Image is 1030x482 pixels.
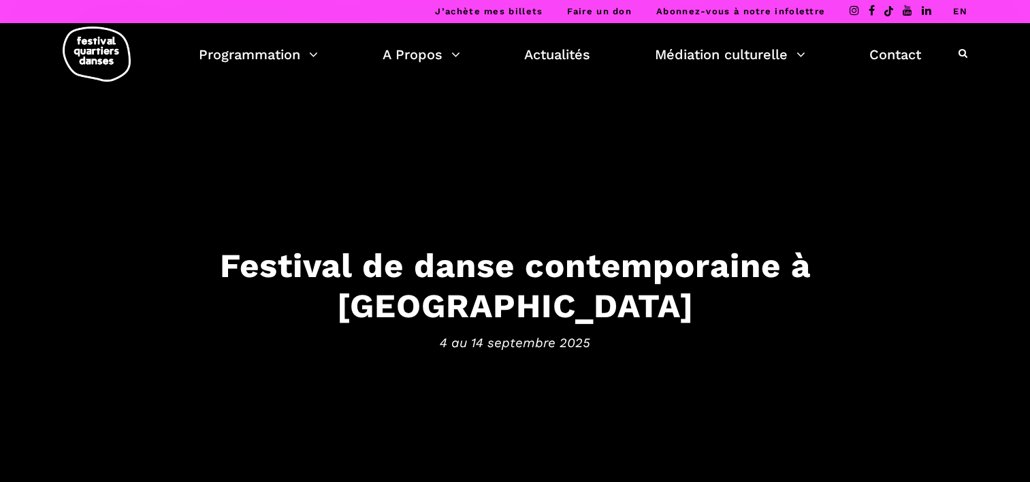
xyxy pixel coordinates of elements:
h3: Festival de danse contemporaine à [GEOGRAPHIC_DATA] [93,246,937,326]
img: logo-fqd-med [63,27,131,82]
a: Contact [869,43,921,66]
a: J’achète mes billets [435,6,543,16]
a: Programmation [199,43,318,66]
a: EN [953,6,967,16]
a: A Propos [383,43,460,66]
span: 4 au 14 septembre 2025 [93,332,937,353]
a: Médiation culturelle [655,43,805,66]
a: Abonnez-vous à notre infolettre [656,6,825,16]
a: Faire un don [567,6,632,16]
a: Actualités [524,43,590,66]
